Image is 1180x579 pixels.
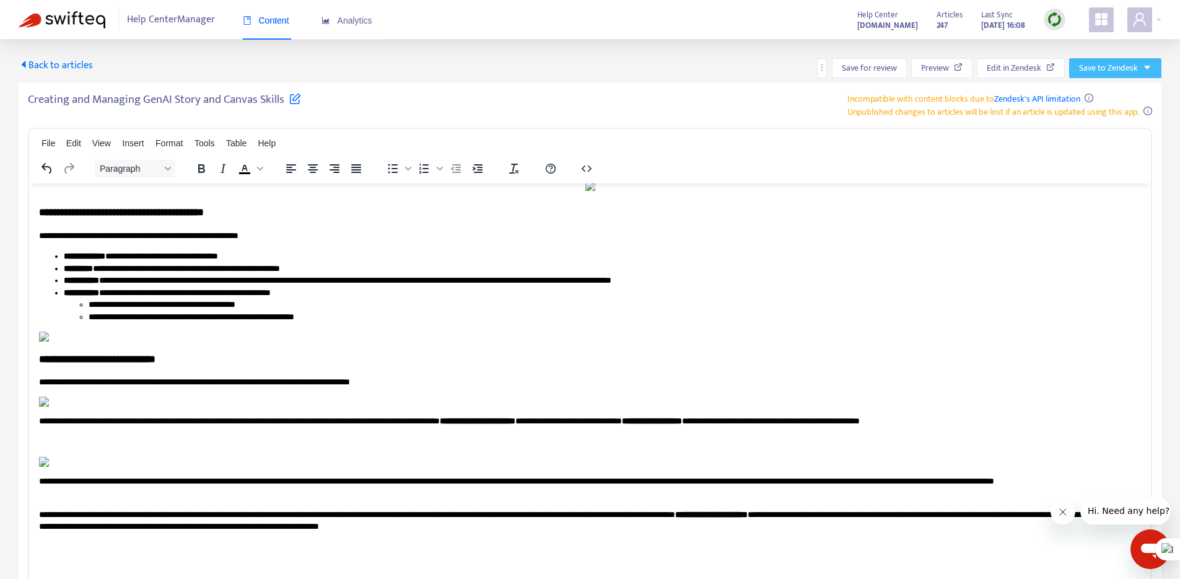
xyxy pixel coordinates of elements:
[1047,12,1062,27] img: sync.dc5367851b00ba804db3.png
[243,15,289,25] span: Content
[324,160,345,177] button: Align right
[95,160,175,177] button: Block Paragraph
[1079,61,1138,75] span: Save to Zendesk
[504,160,525,177] button: Clear formatting
[191,160,212,177] button: Bold
[1085,94,1093,102] span: info-circle
[19,11,105,29] img: Swifteq
[10,148,1112,158] img: 42065224688283
[92,138,111,148] span: View
[10,273,1112,283] img: 42065213202587
[857,8,898,22] span: Help Center
[1080,497,1170,524] iframe: Message from company
[10,213,1112,223] img: 42065213152155
[37,160,58,177] button: Undo
[937,8,963,22] span: Articles
[281,160,302,177] button: Align left
[258,138,276,148] span: Help
[212,160,234,177] button: Italic
[243,16,251,25] span: book
[19,60,28,69] span: caret-left
[911,58,972,78] button: Preview
[155,138,183,148] span: Format
[414,160,445,177] div: Numbered list
[194,138,215,148] span: Tools
[817,58,827,78] button: more
[127,8,215,32] span: Help Center Manager
[445,160,466,177] button: Decrease indent
[302,160,323,177] button: Align center
[987,61,1041,75] span: Edit in Zendesk
[847,92,1080,106] span: Incompatible with content blocks due to
[58,160,79,177] button: Redo
[100,164,160,174] span: Paragraph
[977,58,1065,78] button: Edit in Zendesk
[832,58,907,78] button: Save for review
[321,15,372,25] span: Analytics
[1094,12,1109,27] span: appstore
[346,160,367,177] button: Justify
[28,92,301,114] h5: Creating and Managing GenAI Story and Canvas Skills
[1132,12,1147,27] span: user
[921,61,949,75] span: Preview
[1130,529,1170,569] iframe: Button to launch messaging window
[19,57,93,74] span: Back to articles
[321,16,330,25] span: area-chart
[847,105,1139,119] span: Unpublished changes to articles will be lost if an article is updated using this app.
[1143,107,1152,115] span: info-circle
[937,19,948,32] strong: 247
[467,160,488,177] button: Increase indent
[1143,63,1152,72] span: caret-down
[122,138,144,148] span: Insert
[994,92,1080,106] a: Zendesk's API limitation
[981,8,1013,22] span: Last Sync
[540,160,561,177] button: Help
[981,19,1025,32] strong: [DATE] 16:08
[842,61,897,75] span: Save for review
[234,160,265,177] div: Text color Black
[1051,500,1075,524] iframe: Close message
[1069,58,1161,78] button: Save to Zendeskcaret-down
[857,19,918,32] strong: [DOMAIN_NAME]
[66,138,81,148] span: Edit
[226,138,247,148] span: Table
[382,160,413,177] div: Bullet list
[42,138,56,148] span: File
[818,63,826,72] span: more
[857,18,918,32] a: [DOMAIN_NAME]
